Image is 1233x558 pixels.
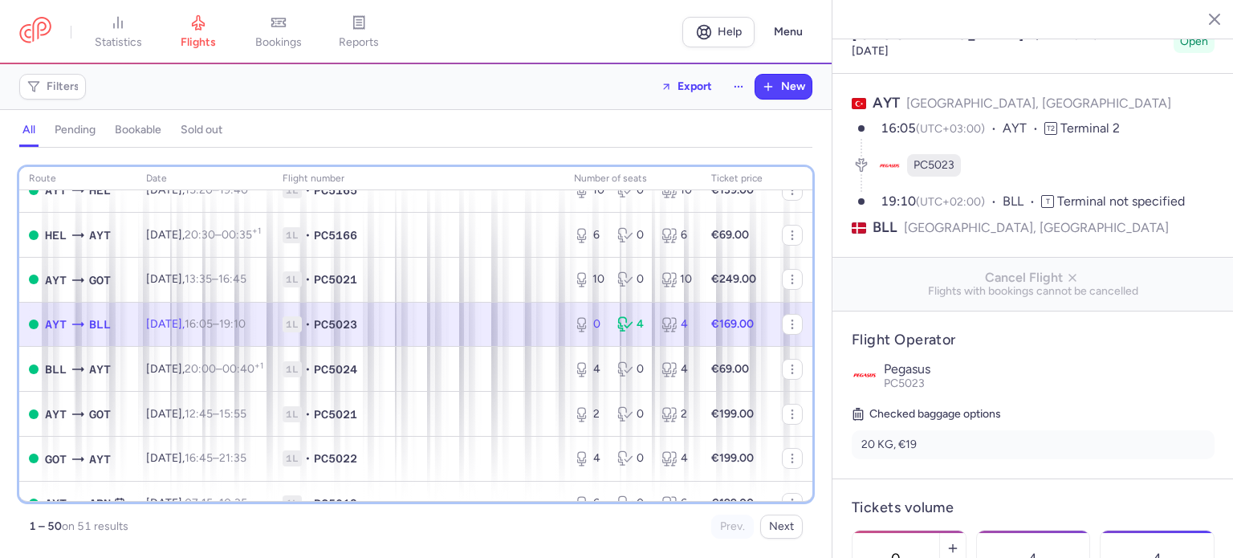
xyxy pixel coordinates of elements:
strong: €139.00 [711,183,754,197]
span: reports [339,35,379,50]
span: GOT [89,271,111,289]
span: [DATE], [146,407,246,421]
time: 07:15 [185,496,213,510]
strong: €199.00 [711,451,754,465]
span: Terminal 2 [1060,120,1120,136]
span: PC5023 [884,377,925,390]
figure: PC airline logo [878,154,901,177]
th: route [19,167,136,191]
span: BLL [45,360,67,378]
span: • [305,271,311,287]
a: CitizenPlane red outlined logo [19,17,51,47]
time: 19:10 [219,317,246,331]
time: 20:30 [185,228,215,242]
div: 4 [617,316,648,332]
span: 1L [283,227,302,243]
time: 12:45 [185,407,213,421]
span: PC5023 [314,316,357,332]
span: PC5021 [314,406,357,422]
span: Cancel Flight [845,271,1221,285]
h4: all [22,123,35,137]
span: bookings [255,35,302,50]
strong: €69.00 [711,362,749,376]
span: – [185,317,246,331]
a: statistics [78,14,158,50]
h4: bookable [115,123,161,137]
span: – [185,362,263,376]
span: GOT [89,405,111,423]
div: 4 [661,316,692,332]
span: AYT [45,495,67,512]
span: Help [718,26,742,38]
h4: Tickets volume [852,499,1215,517]
time: 19:10 [881,193,916,209]
time: 13:35 [185,272,212,286]
div: 4 [574,450,604,466]
div: 6 [661,495,692,511]
div: 0 [617,450,648,466]
span: Export [678,80,712,92]
time: 16:45 [218,272,246,286]
span: T [1041,195,1054,208]
span: 1L [283,450,302,466]
span: T2 [1044,122,1057,135]
time: 16:05 [881,120,916,136]
time: 00:40 [222,362,263,376]
strong: €199.00 [711,407,754,421]
li: 20 KG, €19 [852,430,1215,459]
span: • [305,495,311,511]
span: [GEOGRAPHIC_DATA], [GEOGRAPHIC_DATA] [906,96,1171,111]
span: PC5024 [314,361,357,377]
span: Terminal not specified [1057,193,1185,209]
h4: pending [55,123,96,137]
div: 0 [617,406,648,422]
span: ARN [89,495,111,512]
span: – [185,407,246,421]
span: 1L [283,495,302,511]
time: 16:05 [185,317,213,331]
span: (UTC+03:00) [916,122,985,136]
time: 15:20 [185,183,213,197]
a: bookings [238,14,319,50]
div: 10 [574,271,604,287]
span: 1L [283,361,302,377]
span: statistics [95,35,142,50]
th: number of seats [564,167,702,191]
span: [DATE], [146,496,247,510]
span: AYT [1003,120,1044,138]
span: BLL [873,218,897,238]
span: [DATE], [146,272,246,286]
span: 1L [283,406,302,422]
span: [GEOGRAPHIC_DATA], [GEOGRAPHIC_DATA] [904,218,1169,238]
span: [DATE], [146,317,246,331]
div: 6 [574,495,604,511]
time: 00:35 [222,228,261,242]
a: Help [682,17,755,47]
span: AYT [89,360,111,378]
button: Filters [20,75,85,99]
strong: €69.00 [711,228,749,242]
div: 6 [574,227,604,243]
span: [DATE], [146,183,248,197]
span: • [305,227,311,243]
button: Prev. [711,515,754,539]
span: AYT [89,450,111,468]
span: – [185,272,246,286]
sup: +1 [254,360,263,371]
p: Pegasus [884,362,1215,377]
span: (UTC+02:00) [916,195,985,209]
h4: sold out [181,123,222,137]
span: PC5019 [314,495,357,511]
time: 15:55 [219,407,246,421]
span: GOT [45,450,67,468]
div: 2 [574,406,604,422]
span: flights [181,35,216,50]
sup: +1 [252,226,261,236]
span: [DATE], [146,228,261,242]
strong: €249.00 [711,272,756,286]
strong: €169.00 [711,317,754,331]
span: AYT [45,405,67,423]
th: Flight number [273,167,564,191]
div: 0 [617,271,648,287]
th: date [136,167,273,191]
